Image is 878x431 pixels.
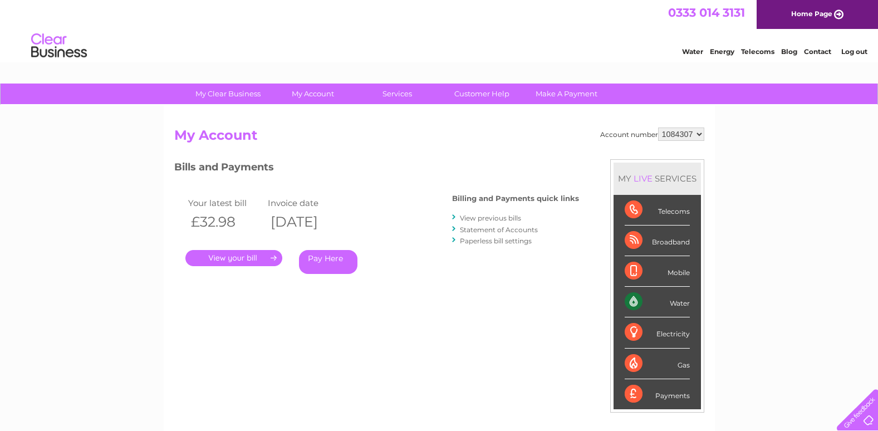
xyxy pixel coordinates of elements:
[185,195,266,210] td: Your latest bill
[267,84,359,104] a: My Account
[452,194,579,203] h4: Billing and Payments quick links
[521,84,612,104] a: Make A Payment
[625,379,690,409] div: Payments
[185,210,266,233] th: £32.98
[182,84,274,104] a: My Clear Business
[176,6,703,54] div: Clear Business is a trading name of Verastar Limited (registered in [GEOGRAPHIC_DATA] No. 3667643...
[600,128,704,141] div: Account number
[174,159,579,179] h3: Bills and Payments
[299,250,357,274] a: Pay Here
[625,317,690,348] div: Electricity
[682,47,703,56] a: Water
[631,173,655,184] div: LIVE
[174,128,704,149] h2: My Account
[668,6,745,19] a: 0333 014 3131
[460,214,521,222] a: View previous bills
[625,226,690,256] div: Broadband
[625,256,690,287] div: Mobile
[625,349,690,379] div: Gas
[841,47,867,56] a: Log out
[741,47,774,56] a: Telecoms
[625,287,690,317] div: Water
[265,195,345,210] td: Invoice date
[265,210,345,233] th: [DATE]
[351,84,443,104] a: Services
[31,29,87,63] img: logo.png
[185,250,282,266] a: .
[625,195,690,226] div: Telecoms
[614,163,701,194] div: MY SERVICES
[804,47,831,56] a: Contact
[781,47,797,56] a: Blog
[460,226,538,234] a: Statement of Accounts
[460,237,532,245] a: Paperless bill settings
[436,84,528,104] a: Customer Help
[710,47,734,56] a: Energy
